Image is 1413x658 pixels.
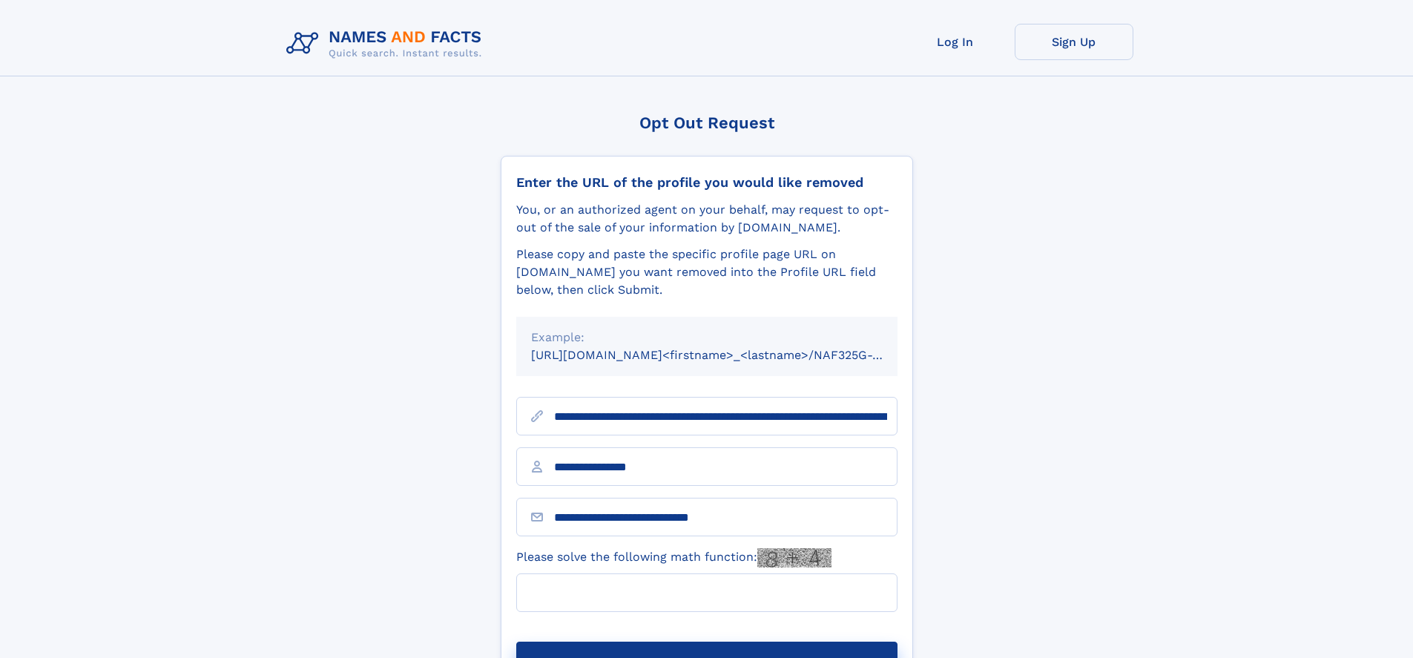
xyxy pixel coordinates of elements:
a: Sign Up [1015,24,1133,60]
div: Please copy and paste the specific profile page URL on [DOMAIN_NAME] you want removed into the Pr... [516,246,897,299]
div: You, or an authorized agent on your behalf, may request to opt-out of the sale of your informatio... [516,201,897,237]
div: Opt Out Request [501,113,913,132]
div: Enter the URL of the profile you would like removed [516,174,897,191]
div: Example: [531,329,883,346]
label: Please solve the following math function: [516,548,831,567]
img: Logo Names and Facts [280,24,494,64]
small: [URL][DOMAIN_NAME]<firstname>_<lastname>/NAF325G-xxxxxxxx [531,348,926,362]
a: Log In [896,24,1015,60]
